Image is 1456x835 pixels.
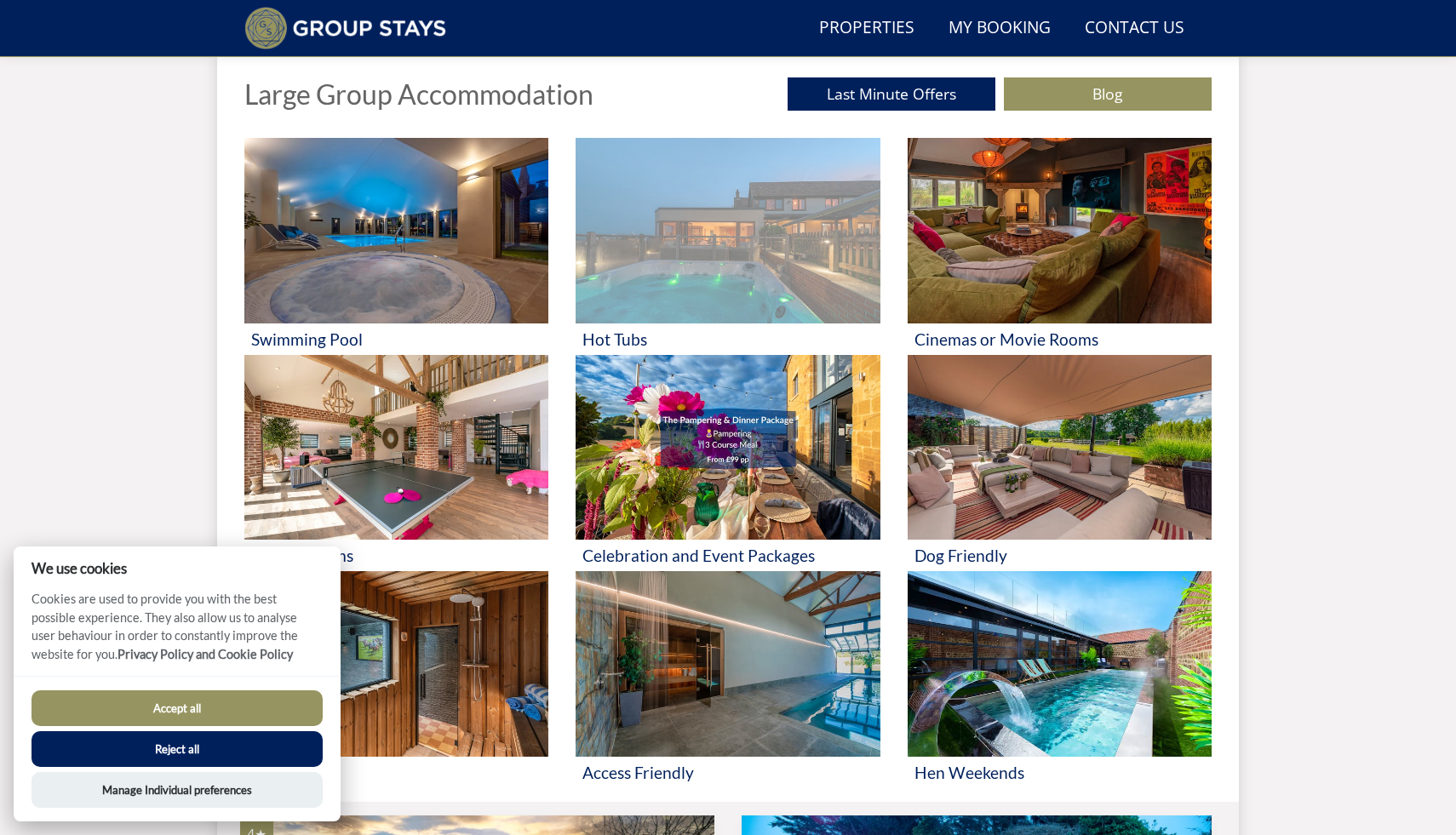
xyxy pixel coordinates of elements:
[576,355,880,572] a: 'Celebration and Event Packages' - Large Group Accommodation Holiday Ideas Celebration and Event ...
[914,764,1205,781] h3: Hen Weekends
[582,764,873,781] h3: Access Friendly
[251,546,542,564] h3: Games Rooms
[914,546,1205,564] h3: Dog Friendly
[576,355,880,540] img: 'Celebration and Event Packages' - Large Group Accommodation Holiday Ideas
[908,571,1212,757] img: 'Hen Weekends' - Large Group Accommodation Holiday Ideas
[32,731,323,767] button: Reject all
[14,560,341,576] h2: We use cookies
[1078,9,1191,48] a: Contact Us
[244,7,446,49] img: Group Stays
[244,355,548,540] img: 'Games Rooms' - Large Group Accommodation Holiday Ideas
[14,590,341,676] p: Cookies are used to provide you with the best possible experience. They also allow us to analyse ...
[251,330,542,348] h3: Swimming Pool
[908,355,1212,540] img: 'Dog Friendly' - Large Group Accommodation Holiday Ideas
[908,571,1212,788] a: 'Hen Weekends' - Large Group Accommodation Holiday Ideas Hen Weekends
[908,355,1212,572] a: 'Dog Friendly' - Large Group Accommodation Holiday Ideas Dog Friendly
[244,138,548,355] a: 'Swimming Pool' - Large Group Accommodation Holiday Ideas Swimming Pool
[576,571,880,788] a: 'Access Friendly' - Large Group Accommodation Holiday Ideas Access Friendly
[812,9,921,48] a: Properties
[244,571,548,757] img: 'Saunas' - Large Group Accommodation Holiday Ideas
[244,571,548,788] a: 'Saunas' - Large Group Accommodation Holiday Ideas Saunas
[32,690,323,726] button: Accept all
[576,138,880,355] a: 'Hot Tubs' - Large Group Accommodation Holiday Ideas Hot Tubs
[576,138,880,323] img: 'Hot Tubs' - Large Group Accommodation Holiday Ideas
[244,79,593,109] h1: Large Group Accommodation
[576,571,880,757] img: 'Access Friendly' - Large Group Accommodation Holiday Ideas
[788,77,995,111] a: Last Minute Offers
[1004,77,1212,111] a: Blog
[908,138,1212,323] img: 'Cinemas or Movie Rooms' - Large Group Accommodation Holiday Ideas
[914,330,1205,348] h3: Cinemas or Movie Rooms
[582,330,873,348] h3: Hot Tubs
[582,546,873,564] h3: Celebration and Event Packages
[244,355,548,572] a: 'Games Rooms' - Large Group Accommodation Holiday Ideas Games Rooms
[118,647,293,661] a: Privacy Policy and Cookie Policy
[908,138,1212,355] a: 'Cinemas or Movie Rooms' - Large Group Accommodation Holiday Ideas Cinemas or Movie Rooms
[244,138,548,323] img: 'Swimming Pool' - Large Group Accommodation Holiday Ideas
[251,764,542,781] h3: Saunas
[32,772,323,808] button: Manage Individual preferences
[942,9,1058,48] a: My Booking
